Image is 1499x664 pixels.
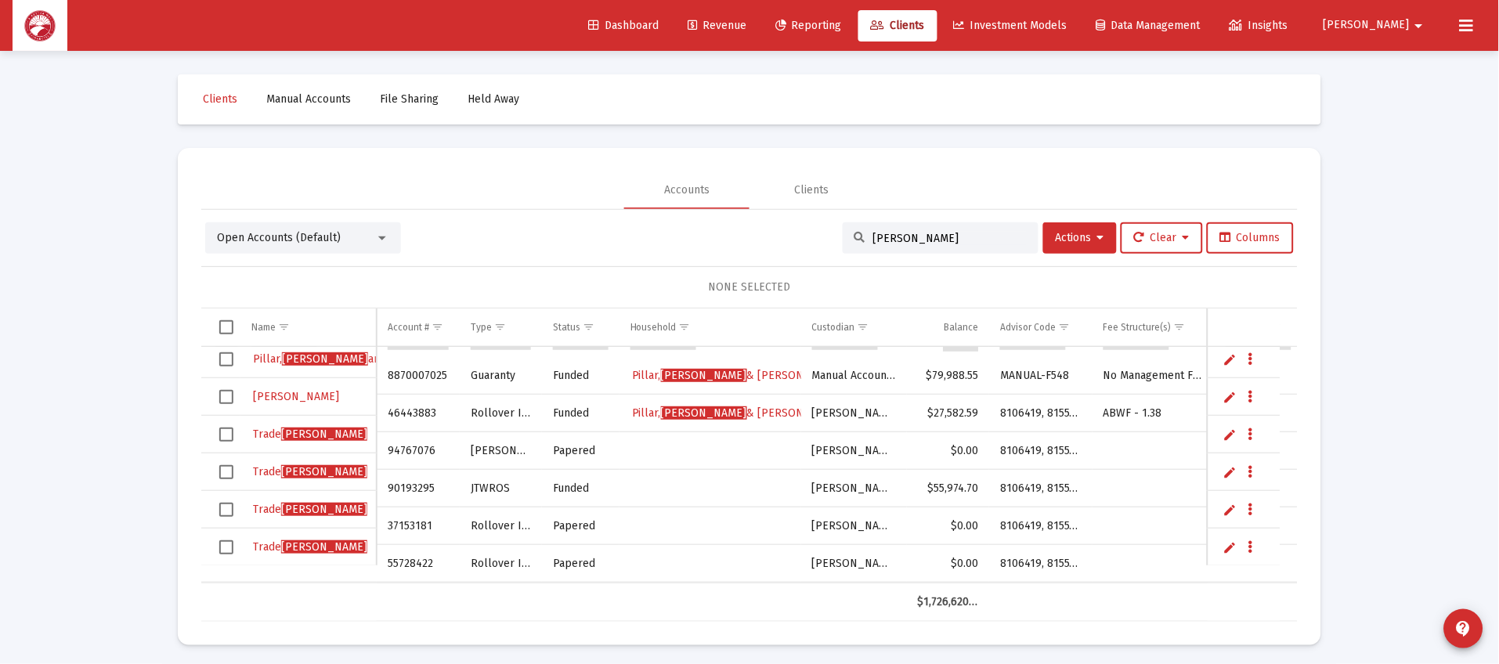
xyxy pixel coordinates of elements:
[664,182,710,198] div: Accounts
[219,503,233,517] div: Select row
[1223,352,1237,366] a: Edit
[1058,321,1070,333] span: Show filter options for column 'Advisor Code'
[377,357,460,395] td: 8870007025
[1207,222,1294,254] button: Columns
[253,428,367,441] span: Trade
[1174,321,1186,333] span: Show filter options for column 'Fee Structure(s)'
[632,369,844,382] span: Pillar, & [PERSON_NAME]
[460,507,542,545] td: Rollover IRA
[989,357,1093,395] td: MANUAL-F548
[253,465,367,478] span: Trade
[954,19,1067,32] span: Investment Models
[251,460,369,484] a: Trade[PERSON_NAME]
[1217,10,1301,41] a: Insights
[494,321,506,333] span: Show filter options for column 'Type'
[941,10,1080,41] a: Investment Models
[217,231,341,244] span: Open Accounts (Default)
[1454,619,1473,638] mat-icon: contact_support
[1056,231,1104,244] span: Actions
[219,352,233,366] div: Select row
[989,545,1093,583] td: 8106419, 8155186
[460,470,542,507] td: JTWROS
[24,10,56,41] img: Dashboard
[281,503,367,516] span: [PERSON_NAME]
[989,507,1093,545] td: 8106419, 8155186
[190,84,250,115] a: Clients
[219,540,233,554] div: Select row
[460,545,542,583] td: Rollover IRA
[251,423,369,446] a: Trade[PERSON_NAME]
[281,465,367,478] span: [PERSON_NAME]
[795,182,829,198] div: Clients
[432,321,443,333] span: Show filter options for column 'Account #'
[661,369,747,382] span: [PERSON_NAME]
[553,406,609,421] div: Funded
[377,507,460,545] td: 37153181
[1134,231,1190,244] span: Clear
[858,10,937,41] a: Clients
[907,357,990,395] td: $79,988.55
[583,321,594,333] span: Show filter options for column 'Status'
[460,432,542,470] td: [PERSON_NAME]
[278,321,290,333] span: Show filter options for column 'Name'
[553,518,609,534] div: Papered
[1324,19,1410,32] span: [PERSON_NAME]
[1043,222,1117,254] button: Actions
[542,309,619,346] td: Column Status
[801,432,907,470] td: [PERSON_NAME]
[871,19,925,32] span: Clients
[1103,321,1172,334] div: Fee Structure(s)
[918,594,979,610] div: $1,726,620.16
[553,443,609,459] div: Papered
[253,503,367,516] span: Trade
[907,309,990,346] td: Column Balance
[1096,19,1201,32] span: Data Management
[1121,222,1203,254] button: Clear
[801,395,907,432] td: [PERSON_NAME]
[1223,428,1237,442] a: Edit
[1305,9,1447,41] button: [PERSON_NAME]
[377,470,460,507] td: 90193295
[907,507,990,545] td: $0.00
[632,406,844,420] span: Pillar, & [PERSON_NAME]
[377,309,460,346] td: Column Account #
[219,428,233,442] div: Select row
[588,19,659,32] span: Dashboard
[576,10,671,41] a: Dashboard
[1093,395,1215,432] td: ABWF - 1.38
[1223,465,1237,479] a: Edit
[1223,390,1237,404] a: Edit
[1000,321,1056,334] div: Advisor Code
[661,406,747,420] span: [PERSON_NAME]
[907,470,990,507] td: $55,974.70
[219,390,233,404] div: Select row
[989,432,1093,470] td: 8106419, 8155186
[801,507,907,545] td: [PERSON_NAME]
[460,357,542,395] td: Guaranty
[251,536,369,559] a: Trade[PERSON_NAME]
[460,395,542,432] td: Rollover IRA
[907,395,990,432] td: $27,582.59
[553,481,609,496] div: Funded
[468,92,519,106] span: Held Away
[253,540,367,554] span: Trade
[219,465,233,479] div: Select row
[763,10,854,41] a: Reporting
[367,84,451,115] a: File Sharing
[679,321,691,333] span: Show filter options for column 'Household'
[801,309,907,346] td: Column Custodian
[455,84,532,115] a: Held Away
[1223,503,1237,517] a: Edit
[266,92,351,106] span: Manual Accounts
[1093,309,1215,346] td: Column Fee Structure(s)
[989,395,1093,432] td: 8106419, 8155186
[388,321,429,334] div: Account #
[203,92,237,106] span: Clients
[801,545,907,583] td: [PERSON_NAME]
[251,385,341,408] a: [PERSON_NAME]
[801,357,907,395] td: Manual Accounts
[553,368,609,384] div: Funded
[253,390,339,403] span: [PERSON_NAME]
[282,352,368,366] span: [PERSON_NAME]
[630,364,846,388] a: Pillar,[PERSON_NAME]& [PERSON_NAME]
